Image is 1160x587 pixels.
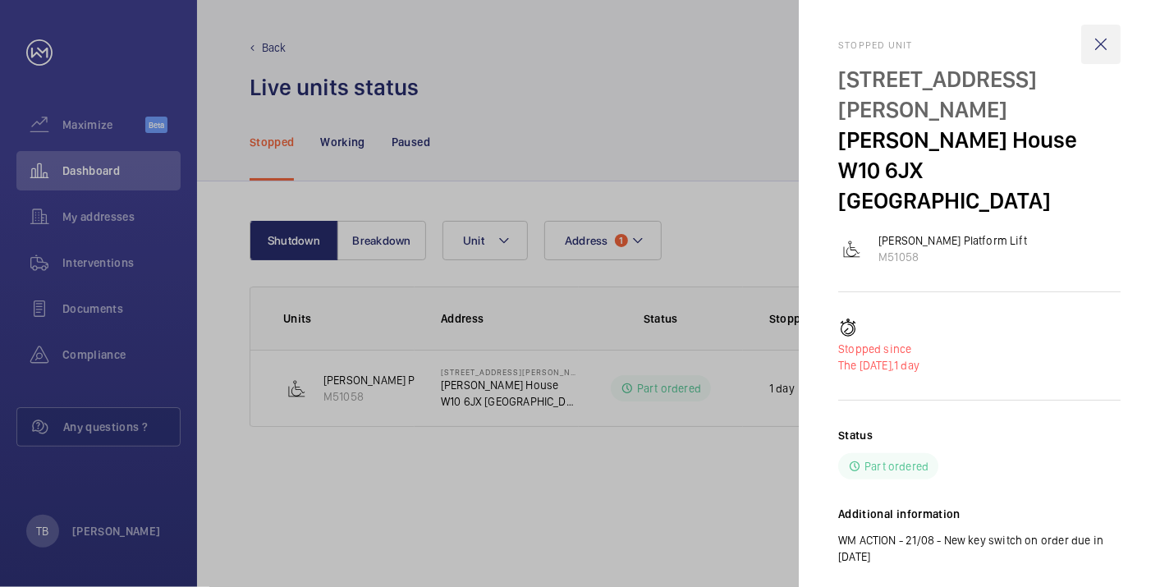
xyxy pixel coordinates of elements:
[842,239,862,259] img: platform_lift.svg
[878,249,1027,265] p: M51058
[838,359,894,372] span: The [DATE],
[838,357,1121,374] p: 1 day
[838,64,1121,125] p: [STREET_ADDRESS][PERSON_NAME]
[838,125,1121,155] p: [PERSON_NAME] House
[838,155,1121,216] p: W10 6JX [GEOGRAPHIC_DATA]
[878,232,1027,249] p: [PERSON_NAME] Platform Lift
[838,506,1121,522] h2: Additional information
[838,532,1121,565] p: WM ACTION - 21/08 - New key switch on order due in [DATE]
[838,341,1121,357] p: Stopped since
[838,427,873,443] h2: Status
[838,39,1121,51] h2: Stopped unit
[864,458,928,475] p: Part ordered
